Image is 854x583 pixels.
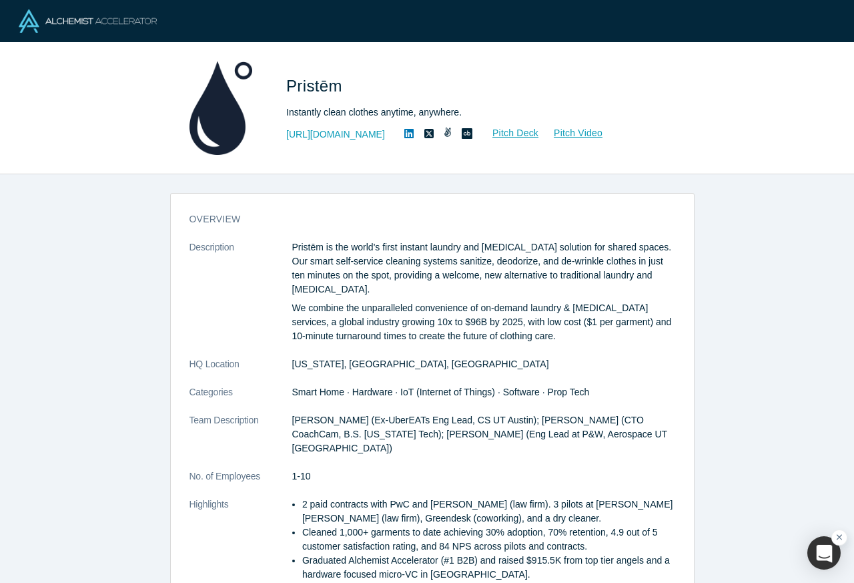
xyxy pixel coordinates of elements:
[292,413,675,455] p: [PERSON_NAME] (Ex-UberEATs Eng Lead, CS UT Austin); [PERSON_NAME] (CTO CoachCam, B.S. [US_STATE] ...
[286,106,660,120] div: Instantly clean clothes anytime, anywhere.
[478,126,539,141] a: Pitch Deck
[292,469,675,483] dd: 1-10
[189,212,657,226] h3: overview
[302,554,675,582] li: Graduated Alchemist Accelerator (#1 B2B) and raised $915.5K from top tier angels and a hardware f...
[189,357,292,385] dt: HQ Location
[189,469,292,498] dt: No. of Employees
[292,387,590,397] span: Smart Home · Hardware · IoT (Internet of Things) · Software · Prop Tech
[19,9,157,33] img: Alchemist Logo
[189,413,292,469] dt: Team Description
[539,126,603,141] a: Pitch Video
[292,301,675,343] p: We combine the unparalleled convenience of on-demand laundry & [MEDICAL_DATA] services, a global ...
[302,498,675,526] li: 2 paid contracts with PwC and [PERSON_NAME] (law firm). 3 pilots at [PERSON_NAME] [PERSON_NAME] (...
[292,240,675,297] p: Pristēm is the world's first instant laundry and [MEDICAL_DATA] solution for shared spaces. Our s...
[292,357,675,371] dd: [US_STATE], [GEOGRAPHIC_DATA], [GEOGRAPHIC_DATA]
[189,385,292,413] dt: Categories
[286,77,347,95] span: Pristēm
[302,526,675,554] li: Cleaned 1,000+ garments to date achieving 30% adoption, 70% retention, 4.9 out of 5 customer sati...
[286,128,385,142] a: [URL][DOMAIN_NAME]
[174,61,268,155] img: Pristēm's Logo
[189,240,292,357] dt: Description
